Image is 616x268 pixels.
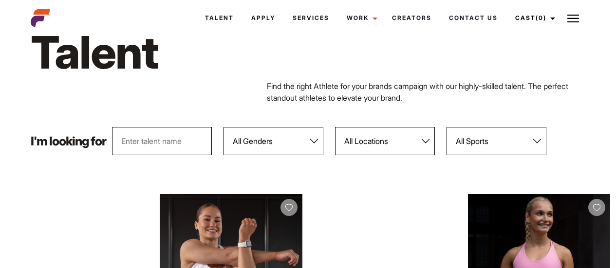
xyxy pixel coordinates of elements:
a: Work [338,5,383,31]
img: Burger icon [567,13,579,24]
a: Contact Us [440,5,506,31]
span: (0) [536,14,546,21]
a: Services [284,5,338,31]
a: Cast(0) [506,5,561,31]
h1: Talent [31,24,350,80]
p: I'm looking for [31,135,106,147]
input: Enter talent name [112,127,212,155]
a: Creators [383,5,440,31]
a: Talent [196,5,243,31]
a: Apply [243,5,284,31]
img: cropped-aefm-brand-fav-22-square.png [31,8,50,28]
p: Find the right Athlete for your brands campaign with our highly-skilled talent. The perfect stand... [267,80,586,104]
